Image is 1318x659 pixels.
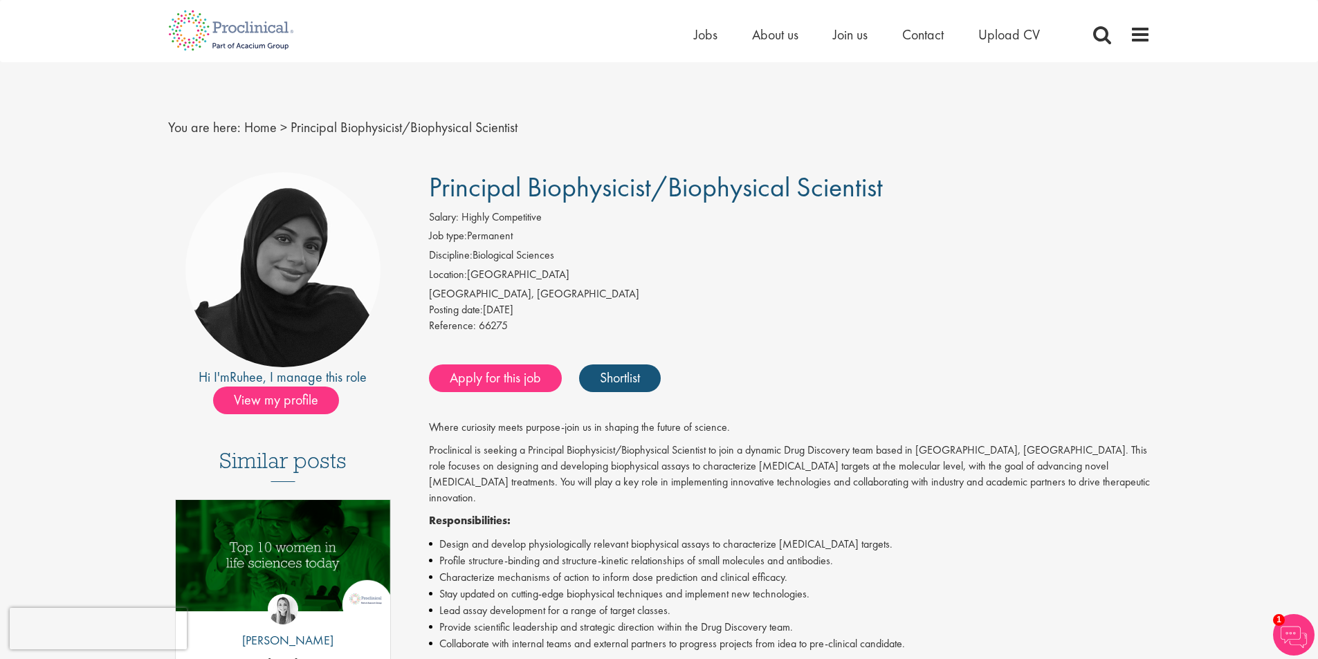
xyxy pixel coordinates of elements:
strong: Responsibilities: [429,513,511,528]
a: Contact [902,26,944,44]
li: Stay updated on cutting-edge biophysical techniques and implement new technologies. [429,586,1151,602]
span: Principal Biophysicist/Biophysical Scientist [429,169,883,205]
a: Hannah Burke [PERSON_NAME] [232,594,333,656]
div: [DATE] [429,302,1151,318]
li: Biological Sciences [429,248,1151,267]
p: Where curiosity meets purpose-join us in shaping the future of science. [429,420,1151,436]
img: Chatbot [1273,614,1315,656]
a: Shortlist [579,364,661,392]
div: [GEOGRAPHIC_DATA], [GEOGRAPHIC_DATA] [429,286,1151,302]
label: Salary: [429,210,459,225]
a: About us [752,26,798,44]
li: [GEOGRAPHIC_DATA] [429,267,1151,286]
span: > [280,118,287,136]
a: Apply for this job [429,364,562,392]
span: Posting date: [429,302,483,317]
label: Reference: [429,318,476,334]
li: Characterize mechanisms of action to inform dose prediction and clinical efficacy. [429,569,1151,586]
li: Lead assay development for a range of target classes. [429,602,1151,619]
img: Hannah Burke [268,594,298,624]
label: Location: [429,267,467,283]
a: breadcrumb link [244,118,277,136]
label: Discipline: [429,248,473,263]
li: Collaborate with internal teams and external partners to progress projects from idea to pre-clini... [429,635,1151,652]
iframe: reCAPTCHA [10,608,187,649]
label: Job type: [429,228,467,244]
span: Principal Biophysicist/Biophysical Scientist [291,118,518,136]
span: 1 [1273,614,1285,626]
a: Link to a post [176,500,391,622]
span: 66275 [479,318,508,333]
a: Upload CV [978,26,1040,44]
span: View my profile [213,387,339,414]
p: [PERSON_NAME] [232,631,333,649]
span: You are here: [168,118,241,136]
a: Join us [833,26,868,44]
span: Highly Competitive [461,210,542,224]
a: View my profile [213,389,353,407]
li: Profile structure-binding and structure-kinetic relationships of small molecules and antibodies. [429,553,1151,569]
p: Proclinical is seeking a Principal Biophysicist/Biophysical Scientist to join a dynamic Drug Disc... [429,443,1151,505]
li: Design and develop physiologically relevant biophysical assays to characterize [MEDICAL_DATA] tar... [429,536,1151,553]
a: Ruhee [230,368,263,386]
img: imeage of recruiter Ruhee Saleh [185,172,381,367]
li: Permanent [429,228,1151,248]
img: Top 10 women in life sciences today [176,500,391,611]
div: Hi I'm , I manage this role [168,367,399,387]
li: Provide scientific leadership and strategic direction within the Drug Discovery team. [429,619,1151,635]
a: Jobs [694,26,717,44]
h3: Similar posts [219,449,347,482]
